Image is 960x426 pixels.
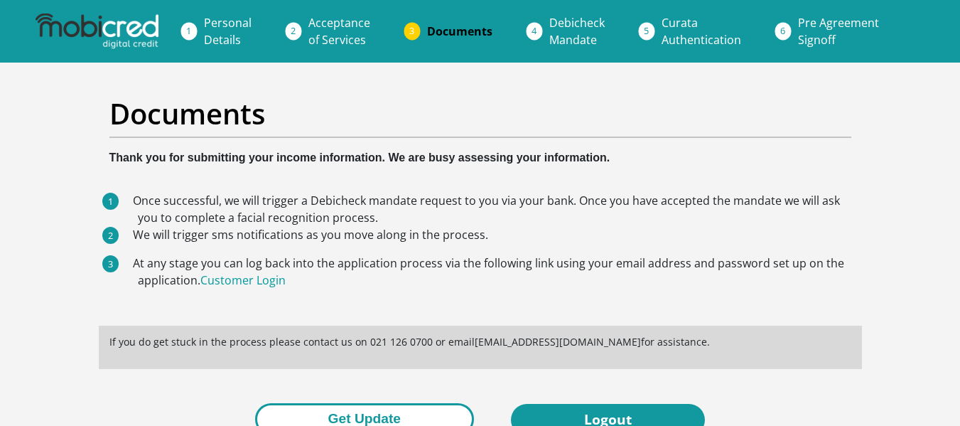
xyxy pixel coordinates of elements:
[308,15,370,48] span: Acceptance of Services
[193,9,263,54] a: PersonalDetails
[650,9,753,54] a: CurataAuthentication
[109,97,851,131] h2: Documents
[138,192,851,226] li: Once successful, we will trigger a Debicheck mandate request to you via your bank. Once you have ...
[109,334,851,349] p: If you do get stuck in the process please contact us on 021 126 0700 or email [EMAIL_ADDRESS][DOM...
[416,17,504,46] a: Documents
[427,23,492,39] span: Documents
[36,14,158,49] img: mobicred logo
[538,9,616,54] a: DebicheckMandate
[138,255,851,289] li: At any stage you can log back into the application process via the following link using your emai...
[204,15,252,48] span: Personal Details
[297,9,382,54] a: Acceptanceof Services
[200,272,286,288] a: Customer Login
[798,15,879,48] span: Pre Agreement Signoff
[138,226,851,243] li: We will trigger sms notifications as you move along in the process.
[549,15,605,48] span: Debicheck Mandate
[109,151,610,164] b: Thank you for submitting your income information. We are busy assessing your information.
[662,15,741,48] span: Curata Authentication
[787,9,890,54] a: Pre AgreementSignoff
